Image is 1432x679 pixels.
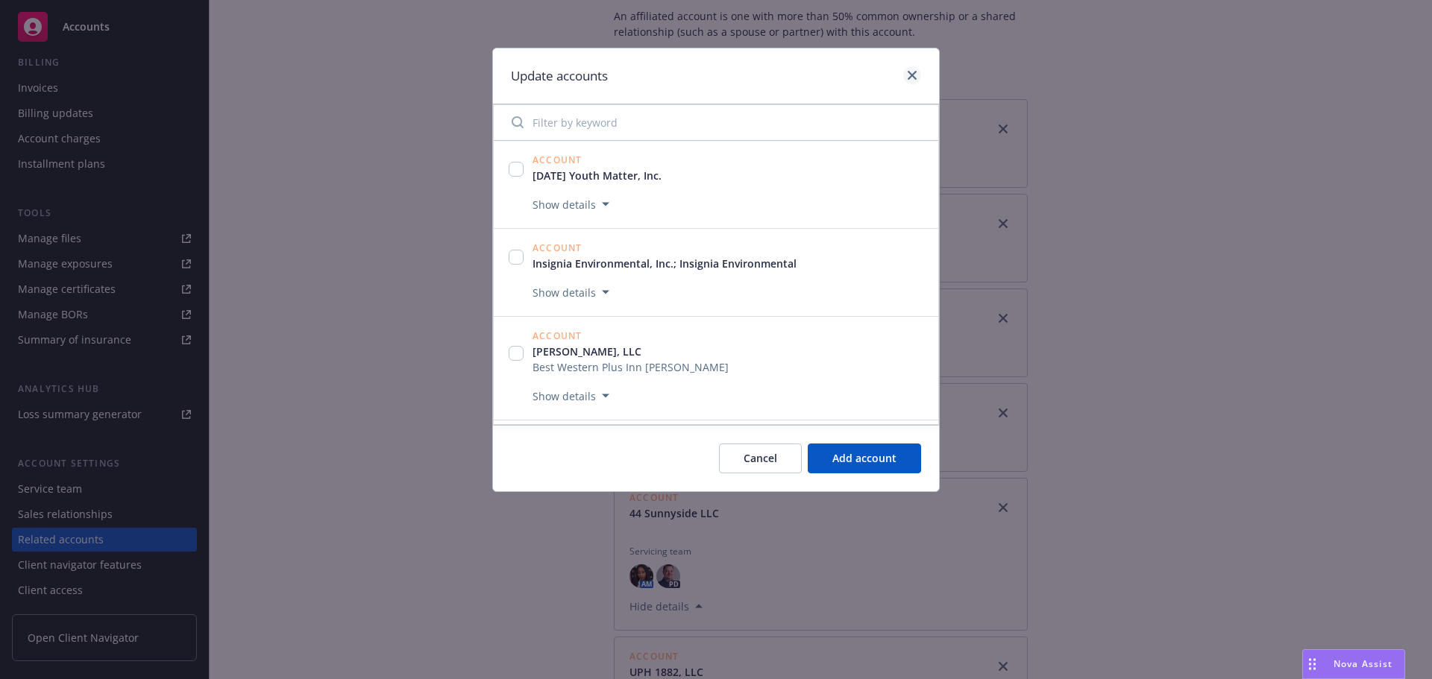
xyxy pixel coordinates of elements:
[1302,649,1405,679] button: Nova Assist
[527,283,615,301] button: Show details
[503,107,929,137] input: Filter by keyword
[533,359,729,375] span: Best Western Plus Inn [PERSON_NAME]
[533,256,808,271] a: Insignia Environmental, Inc.; Insignia Environmental
[527,195,615,213] button: Show details
[533,332,729,341] span: Account
[533,168,673,183] a: [DATE] Youth Matter, Inc.
[744,451,777,465] span: Cancel
[808,443,921,473] button: Add account
[533,344,729,359] a: [PERSON_NAME], LLC
[533,244,808,253] span: Account
[719,443,802,473] button: Cancel
[903,66,921,84] a: close
[832,451,896,465] span: Add account
[527,387,615,405] button: Show details
[533,156,673,165] span: Account
[1303,650,1322,678] div: Drag to move
[511,66,608,86] h1: Update accounts
[1334,657,1392,670] span: Nova Assist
